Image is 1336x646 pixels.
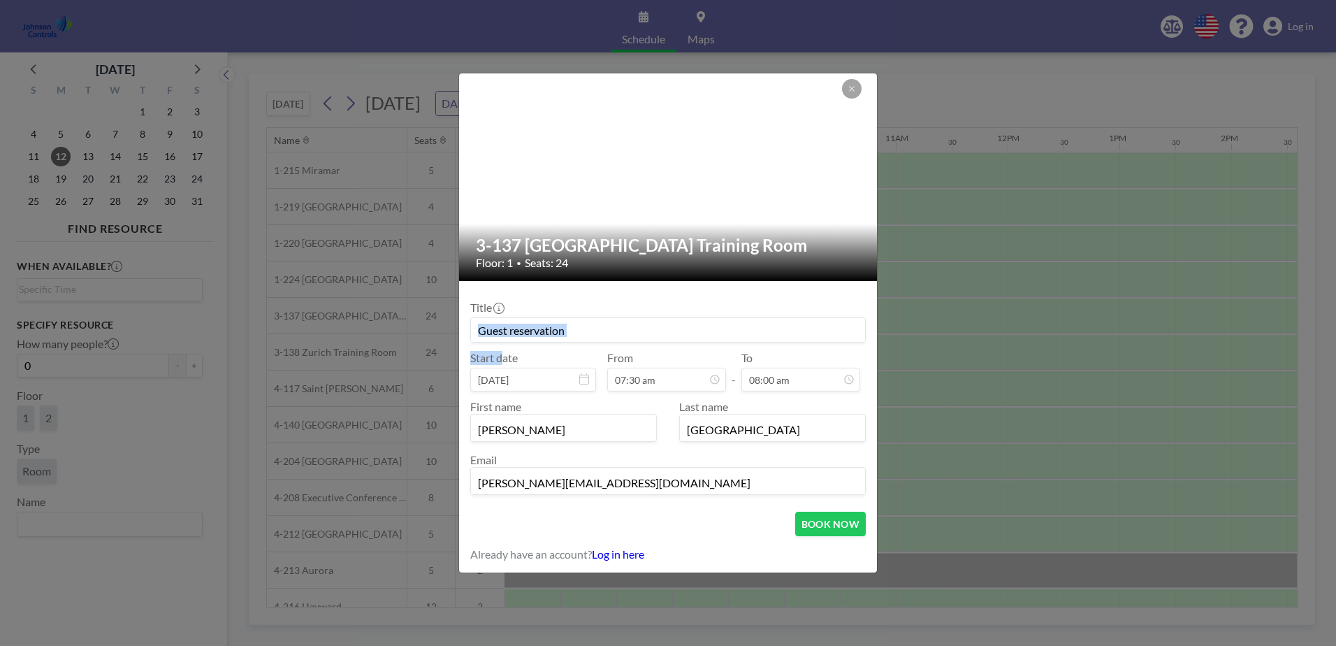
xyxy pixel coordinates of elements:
span: Seats: 24 [525,256,568,270]
h2: 3-137 [GEOGRAPHIC_DATA] Training Room [476,235,862,256]
input: Guest reservation [471,318,865,342]
input: First name [471,417,656,441]
span: Already have an account? [470,547,592,561]
a: Log in here [592,547,644,561]
label: Title [470,301,503,315]
input: Email [471,471,865,494]
input: Last name [680,417,865,441]
label: From [607,351,633,365]
label: To [741,351,753,365]
span: • [516,258,521,268]
label: Last name [679,400,728,413]
label: First name [470,400,521,413]
label: Email [470,453,497,466]
button: BOOK NOW [795,512,866,536]
span: - [732,356,736,387]
span: Floor: 1 [476,256,513,270]
label: Start date [470,351,518,365]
